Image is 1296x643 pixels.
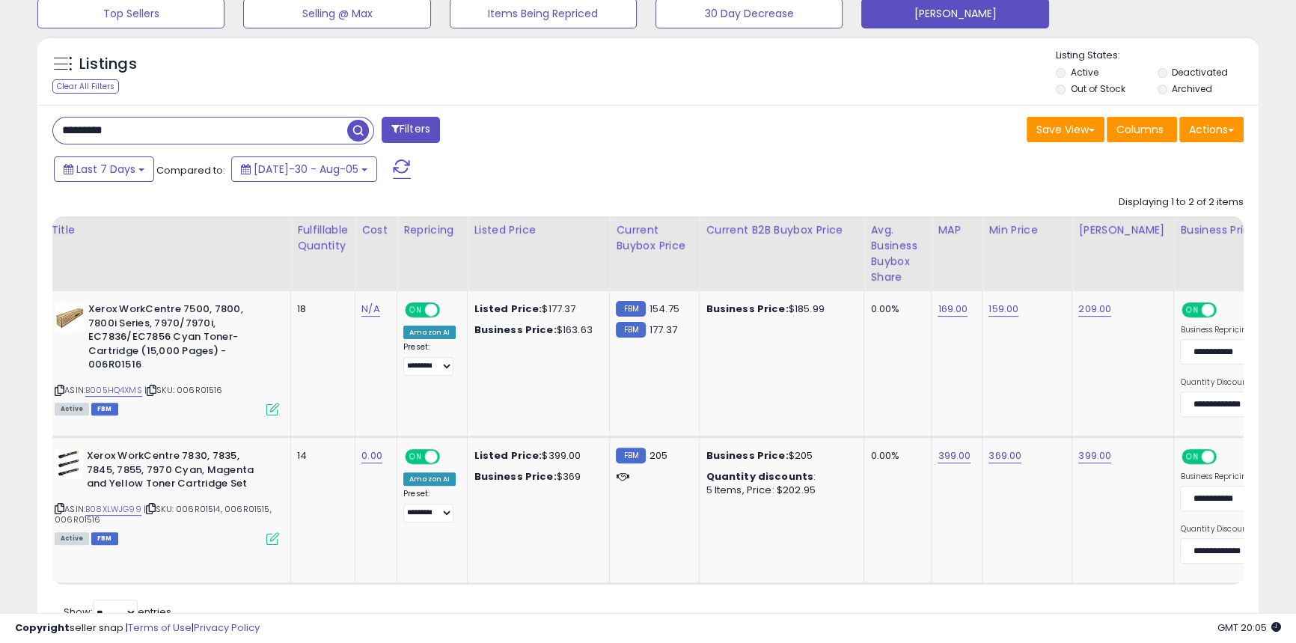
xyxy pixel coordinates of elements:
[474,470,598,484] div: $369
[88,302,270,376] b: Xerox WorkCentre 7500, 7800, 7800i Series, 7970/7970i, EC7836/EC7856 Cyan Toner-Cartridge (15,000...
[361,302,379,317] a: N/A
[474,323,598,337] div: $163.63
[616,301,645,317] small: FBM
[938,222,976,238] div: MAP
[706,302,788,316] b: Business Price:
[1116,122,1164,137] span: Columns
[870,302,920,316] div: 0.00%
[79,54,137,75] h5: Listings
[403,326,456,339] div: Amazon AI
[1078,222,1167,238] div: [PERSON_NAME]
[361,448,382,463] a: 0.00
[1180,524,1289,534] label: Quantity Discount Strategy:
[297,302,343,316] div: 18
[474,469,556,484] b: Business Price:
[403,222,461,238] div: Repricing
[616,322,645,338] small: FBM
[1184,451,1202,463] span: ON
[938,448,971,463] a: 399.00
[297,449,343,463] div: 14
[1107,117,1177,142] button: Columns
[706,222,858,238] div: Current B2B Buybox Price
[649,448,667,463] span: 205
[1184,304,1202,317] span: ON
[474,302,598,316] div: $177.37
[706,470,852,484] div: :
[144,384,223,396] span: | SKU: 006R01516
[438,304,462,317] span: OFF
[51,222,284,238] div: Title
[87,449,269,495] b: Xerox WorkCentre 7830, 7835, 7845, 7855, 7970 Cyan, Magenta and Yellow Toner Cartridge Set
[988,448,1021,463] a: 369.00
[297,222,349,254] div: Fulfillable Quantity
[616,222,693,254] div: Current Buybox Price
[1180,377,1289,388] label: Quantity Discount Strategy:
[156,163,225,177] span: Compared to:
[1180,325,1289,335] label: Business Repricing Strategy:
[474,323,556,337] b: Business Price:
[474,448,542,463] b: Listed Price:
[15,621,70,635] strong: Copyright
[55,403,89,415] span: All listings currently available for purchase on Amazon
[706,469,813,484] b: Quantity discounts
[706,449,852,463] div: $205
[706,302,852,316] div: $185.99
[1056,49,1259,63] p: Listing States:
[55,449,279,543] div: ASIN:
[474,449,598,463] div: $399.00
[1172,66,1228,79] label: Deactivated
[406,304,425,317] span: ON
[938,302,968,317] a: 169.00
[438,451,462,463] span: OFF
[91,532,118,545] span: FBM
[706,448,788,463] b: Business Price:
[1078,448,1111,463] a: 399.00
[85,503,141,516] a: B08XLWJG99
[870,222,925,285] div: Avg. Business Buybox Share
[649,323,677,337] span: 177.37
[54,156,154,182] button: Last 7 Days
[870,449,920,463] div: 0.00%
[254,162,358,177] span: [DATE]-30 - Aug-05
[403,472,456,486] div: Amazon AI
[85,384,142,397] a: B005HQ4XMS
[1070,82,1125,95] label: Out of Stock
[406,451,425,463] span: ON
[382,117,440,143] button: Filters
[52,79,119,94] div: Clear All Filters
[616,448,645,463] small: FBM
[361,222,391,238] div: Cost
[194,621,260,635] a: Privacy Policy
[474,302,542,316] b: Listed Price:
[15,621,260,636] div: seller snap | |
[1214,304,1238,317] span: OFF
[55,532,89,545] span: All listings currently available for purchase on Amazon
[55,302,279,413] div: ASIN:
[231,156,377,182] button: [DATE]-30 - Aug-05
[988,222,1066,238] div: Min Price
[76,162,135,177] span: Last 7 Days
[988,302,1018,317] a: 159.00
[91,403,118,415] span: FBM
[55,302,85,332] img: 413inwmwzAL._SL40_.jpg
[474,222,603,238] div: Listed Price
[55,449,83,479] img: 41cylC0Qz-L._SL40_.jpg
[649,302,679,316] span: 154.75
[706,484,852,497] div: 5 Items, Price: $202.95
[1172,82,1212,95] label: Archived
[1078,302,1111,317] a: 209.00
[1217,621,1281,635] span: 2025-08-13 20:05 GMT
[403,489,456,522] div: Preset:
[403,342,456,376] div: Preset:
[1119,195,1244,210] div: Displaying 1 to 2 of 2 items
[1214,451,1238,463] span: OFF
[55,503,272,525] span: | SKU: 006R01514, 006R01515, 006R01516
[1027,117,1104,142] button: Save View
[64,605,171,619] span: Show: entries
[1070,66,1098,79] label: Active
[1180,472,1289,482] label: Business Repricing Strategy:
[128,621,192,635] a: Terms of Use
[1179,117,1244,142] button: Actions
